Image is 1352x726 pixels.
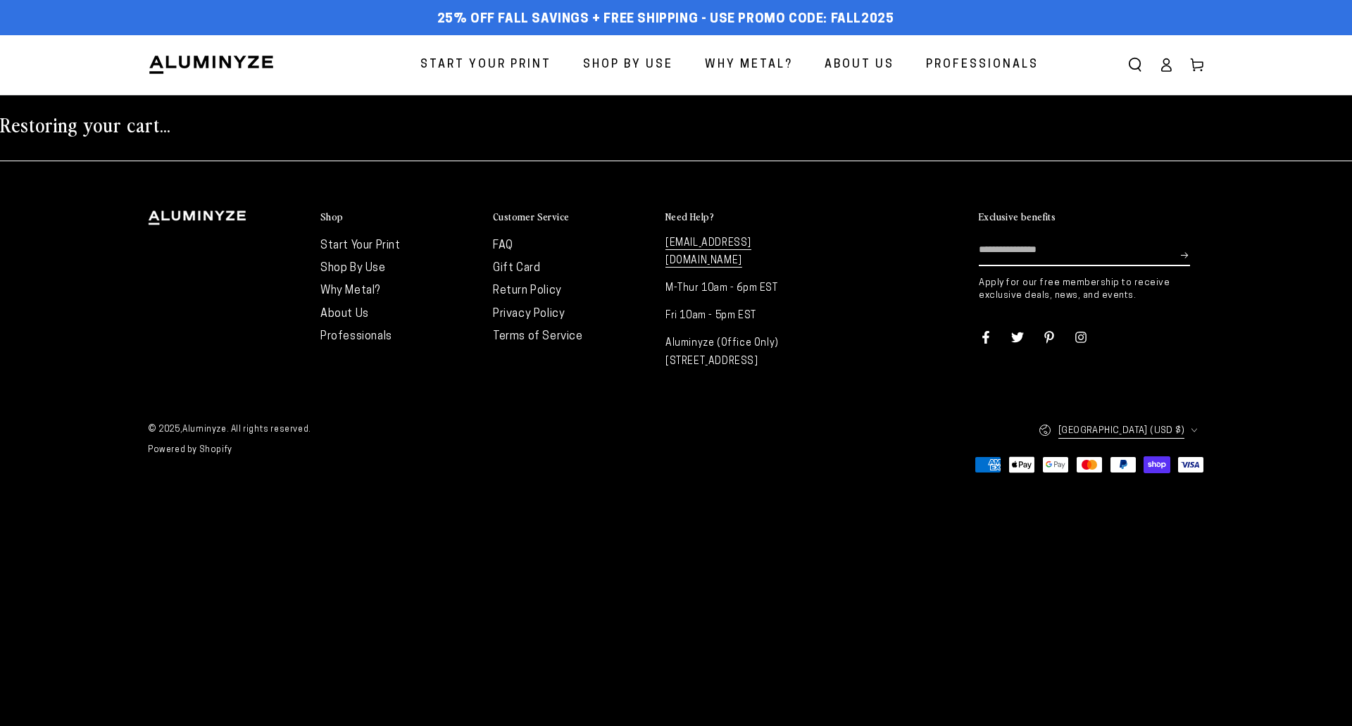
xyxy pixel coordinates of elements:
span: [GEOGRAPHIC_DATA] (USD $) [1058,423,1184,439]
a: Powered by Shopify [148,446,232,454]
a: Start Your Print [320,240,401,251]
summary: Exclusive benefits [979,211,1204,224]
a: Shop By Use [572,46,684,84]
summary: Need Help? [665,211,824,224]
span: 25% off FALL Savings + Free Shipping - Use Promo Code: FALL2025 [437,12,894,27]
span: Professionals [926,55,1039,75]
a: Start Your Print [410,46,562,84]
summary: Search our site [1120,49,1151,80]
a: Why Metal? [320,285,380,296]
h2: Exclusive benefits [979,211,1056,223]
h2: Shop [320,211,344,223]
span: About Us [825,55,894,75]
a: FAQ [493,240,513,251]
h2: Customer Service [493,211,569,223]
p: M-Thur 10am - 6pm EST [665,280,824,297]
a: Aluminyze [182,425,226,434]
span: Shop By Use [583,55,673,75]
small: © 2025, . All rights reserved. [148,420,676,441]
a: About Us [814,46,905,84]
p: Fri 10am - 5pm EST [665,307,824,325]
span: Why Metal? [705,55,793,75]
span: Start Your Print [420,55,551,75]
a: Gift Card [493,263,540,274]
a: Terms of Service [493,331,583,342]
a: Shop By Use [320,263,386,274]
img: Aluminyze [148,54,275,75]
h2: Need Help? [665,211,714,223]
a: [EMAIL_ADDRESS][DOMAIN_NAME] [665,238,751,268]
summary: Shop [320,211,479,224]
a: Why Metal? [694,46,803,84]
button: [GEOGRAPHIC_DATA] (USD $) [1039,415,1204,446]
summary: Customer Service [493,211,651,224]
p: Aluminyze (Office Only) [STREET_ADDRESS] [665,334,824,370]
a: Privacy Policy [493,308,565,320]
a: Professionals [915,46,1049,84]
a: About Us [320,308,369,320]
a: Return Policy [493,285,562,296]
p: Apply for our free membership to receive exclusive deals, news, and events. [979,277,1204,302]
button: Subscribe [1181,234,1190,277]
a: Professionals [320,331,392,342]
